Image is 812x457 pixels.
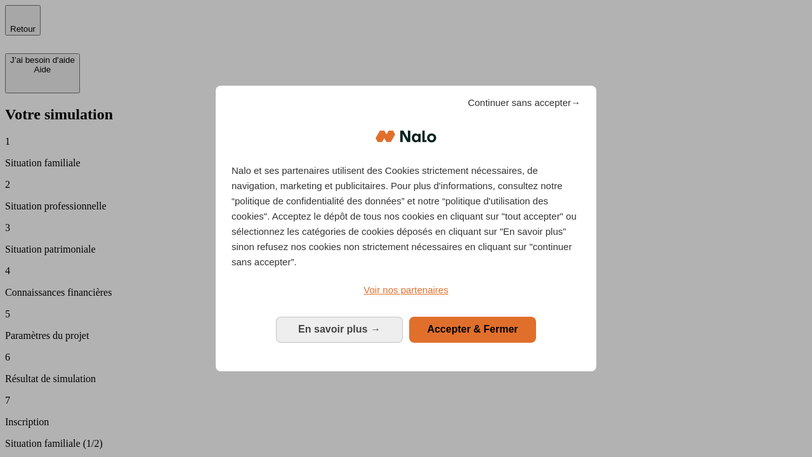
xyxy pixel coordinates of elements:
div: Bienvenue chez Nalo Gestion du consentement [216,86,596,371]
button: En savoir plus: Configurer vos consentements [276,317,403,342]
button: Accepter & Fermer: Accepter notre traitement des données et fermer [409,317,536,342]
span: Continuer sans accepter→ [468,95,580,110]
img: Logo [376,117,436,156]
a: Voir nos partenaires [232,282,580,298]
span: En savoir plus → [298,324,381,334]
span: Accepter & Fermer [427,324,518,334]
p: Nalo et ses partenaires utilisent des Cookies strictement nécessaires, de navigation, marketing e... [232,163,580,270]
span: Voir nos partenaires [363,284,448,295]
